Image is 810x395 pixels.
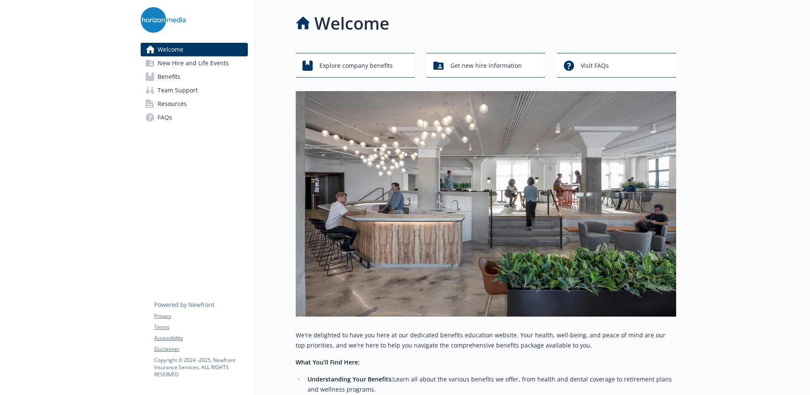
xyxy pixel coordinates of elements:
[427,53,546,78] button: Get new hire information
[296,358,360,366] strong: What You’ll Find Here:
[141,56,248,70] a: New Hire and Life Events
[557,53,676,78] button: Visit FAQs
[158,43,183,56] span: Welcome
[158,83,198,97] span: Team Support
[296,330,676,350] p: We're delighted to have you here at our dedicated benefits education website. Your health, well-b...
[319,58,393,74] span: Explore company benefits
[296,53,415,78] button: Explore company benefits
[305,374,676,395] li: Learn all about the various benefits we offer, from health and dental coverage to retirement plan...
[158,70,180,83] span: Benefits
[154,334,247,342] a: Accessibility
[154,345,247,353] a: Disclaimer
[154,323,247,331] a: Terms
[308,375,393,383] strong: Understanding Your Benefits:
[141,111,248,124] a: FAQs
[158,97,187,111] span: Resources
[314,11,389,36] h1: Welcome
[141,83,248,97] a: Team Support
[141,43,248,56] a: Welcome
[154,312,247,320] a: Privacy
[141,97,248,111] a: Resources
[450,58,522,74] span: Get new hire information
[154,356,247,378] p: Copyright © 2024 - 2025 , Newfront Insurance Services, ALL RIGHTS RESERVED
[141,70,248,83] a: Benefits
[158,111,172,124] span: FAQs
[158,56,229,70] span: New Hire and Life Events
[296,91,676,317] img: overview page banner
[581,58,609,74] span: Visit FAQs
